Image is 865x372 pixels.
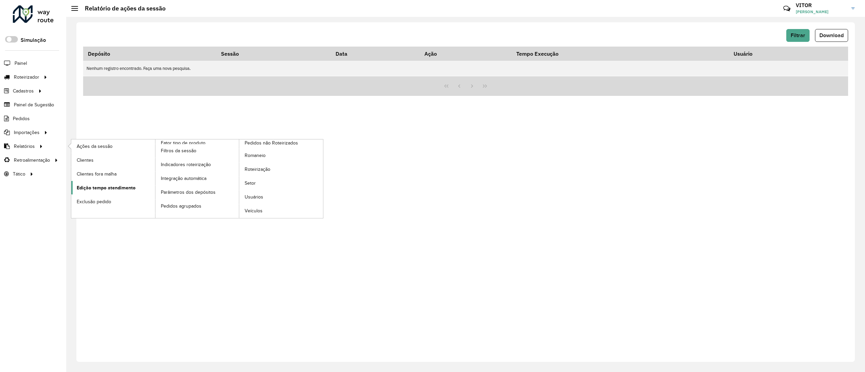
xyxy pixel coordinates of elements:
span: Indicadores roteirização [161,161,211,168]
th: Depósito [83,47,216,61]
span: Edição tempo atendimento [77,184,135,191]
span: Tático [13,170,25,178]
span: Ações da sessão [77,143,113,150]
span: Roteirizador [14,74,39,81]
td: Nenhum registro encontrado. Faça uma nova pesquisa. [83,61,848,76]
span: Painel [15,60,27,67]
th: Usuário [729,47,848,61]
span: Exclusão pedido [77,198,111,205]
a: Contato Rápido [780,1,794,16]
span: Painel de Sugestão [14,101,54,108]
h2: Relatório de ações da sessão [78,5,166,12]
span: Setor [245,180,256,187]
button: Download [815,29,848,42]
span: Roteirização [245,166,270,173]
a: Parâmetros dos depósitos [155,186,239,199]
a: Pedidos agrupados [155,200,239,213]
span: Relatórios [14,143,35,150]
span: Romaneio [245,152,266,159]
button: Filtrar [786,29,810,42]
span: [PERSON_NAME] [796,9,846,15]
a: Fator tipo de produto [71,139,239,218]
th: Data [331,47,420,61]
span: Pedidos [13,115,30,122]
h3: VITOR [796,2,846,8]
span: Veículos [245,207,263,214]
label: Simulação [21,36,46,44]
a: Clientes [71,153,155,167]
a: Roteirização [239,163,323,176]
span: Integração automática [161,175,206,182]
a: Clientes fora malha [71,167,155,181]
th: Ação [420,47,512,61]
span: Clientes [77,157,94,164]
span: Fator tipo de produto [161,139,205,147]
th: Sessão [216,47,331,61]
a: Integração automática [155,172,239,185]
span: Cadastros [13,87,34,95]
a: Romaneio [239,149,323,162]
a: Ações da sessão [71,139,155,153]
a: Setor [239,177,323,190]
span: Filtros da sessão [161,147,196,154]
a: Usuários [239,190,323,204]
span: Usuários [245,193,263,201]
a: Indicadores roteirização [155,158,239,171]
span: Filtrar [791,32,805,38]
span: Download [819,32,844,38]
a: Pedidos não Roteirizados [155,139,323,218]
span: Pedidos agrupados [161,203,201,210]
span: Pedidos não Roteirizados [245,139,298,147]
a: Filtros da sessão [155,144,239,158]
th: Tempo Execução [512,47,729,61]
a: Veículos [239,204,323,218]
span: Clientes fora malha [77,170,117,178]
span: Retroalimentação [14,157,50,164]
span: Importações [14,129,40,136]
a: Edição tempo atendimento [71,181,155,194]
a: Exclusão pedido [71,195,155,208]
span: Parâmetros dos depósitos [161,189,216,196]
